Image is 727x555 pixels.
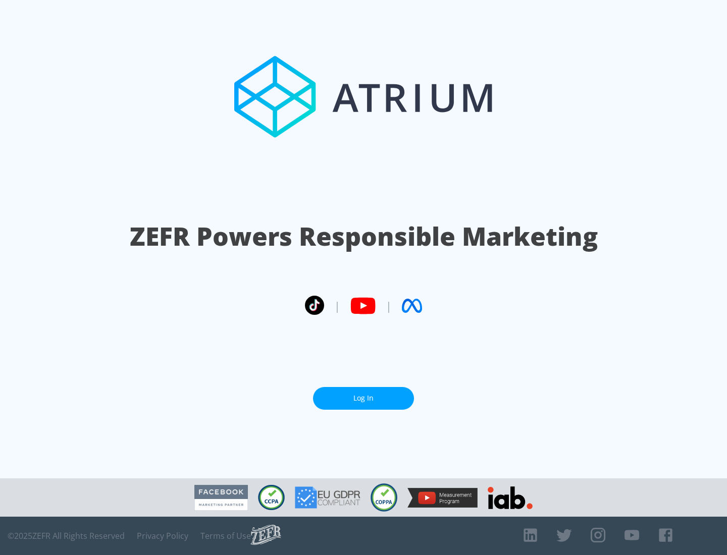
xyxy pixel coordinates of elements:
h1: ZEFR Powers Responsible Marketing [130,219,598,254]
a: Terms of Use [200,531,251,541]
img: CCPA Compliant [258,485,285,510]
span: | [386,298,392,313]
img: COPPA Compliant [371,483,397,512]
a: Log In [313,387,414,410]
img: Facebook Marketing Partner [194,485,248,511]
span: © 2025 ZEFR All Rights Reserved [8,531,125,541]
a: Privacy Policy [137,531,188,541]
img: GDPR Compliant [295,486,360,509]
span: | [334,298,340,313]
img: YouTube Measurement Program [407,488,478,508]
img: IAB [488,486,533,509]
